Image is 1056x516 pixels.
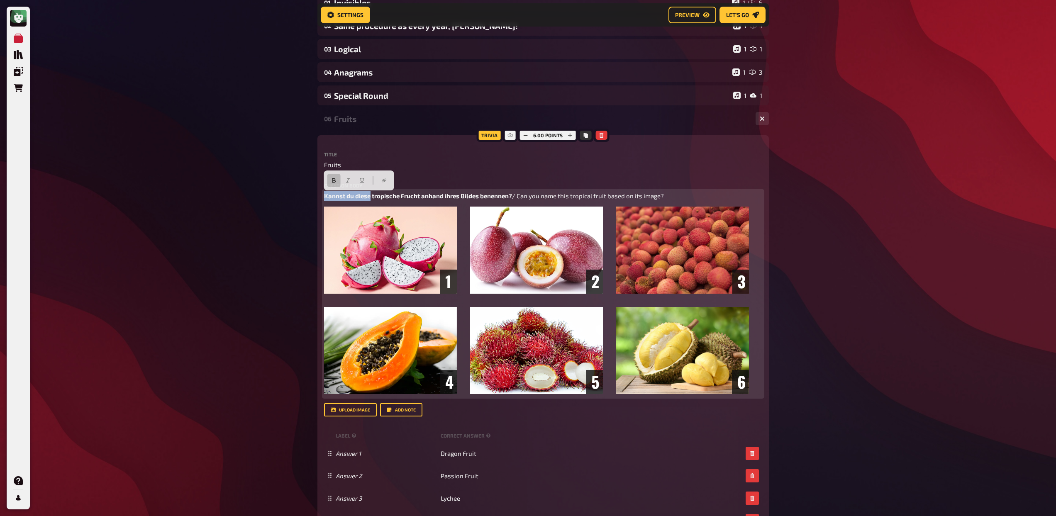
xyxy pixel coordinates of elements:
div: Trivia [476,129,502,142]
span: Let's go [726,12,749,18]
i: Answer 3 [336,494,362,502]
button: Copy [580,131,592,140]
div: 06 [324,115,331,122]
div: 3 [749,68,762,76]
button: Settings [321,7,370,23]
span: Dragon Fruit [441,450,476,457]
button: Add note [380,403,422,416]
span: Settings [337,12,363,18]
span: Lychee [441,494,460,502]
span: / Can you name this tropical fruit based on its image? [512,192,664,200]
label: Question body [324,183,762,188]
div: 04 [324,68,331,76]
span: Fruits [324,160,341,170]
img: Flags (100) [324,207,749,394]
button: Preview [668,7,716,23]
div: 1 [733,45,746,53]
div: 1 [750,92,762,99]
div: 1 [732,68,746,76]
div: 05 [324,92,331,99]
div: 1 [733,92,746,99]
small: label [336,432,437,439]
span: Kannst du diese tropische Frucht anhand ihres Bildes benennen? [324,192,512,200]
small: correct answer [441,432,493,439]
i: Answer 1 [336,450,361,457]
span: Preview [675,12,700,18]
i: Answer 2 [336,472,362,479]
button: Let's go [719,7,766,23]
div: Logical [334,44,730,54]
div: 1 [750,45,762,53]
label: Title [324,152,762,157]
div: 03 [324,45,331,53]
button: upload image [324,403,377,416]
div: Same procedure as every year, [PERSON_NAME]! [334,21,730,31]
div: 6.00 points [518,129,578,142]
div: Fruits [334,114,749,124]
span: Passion Fruit [441,472,478,479]
div: Anagrams [334,68,729,77]
div: Special Round [334,91,730,100]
